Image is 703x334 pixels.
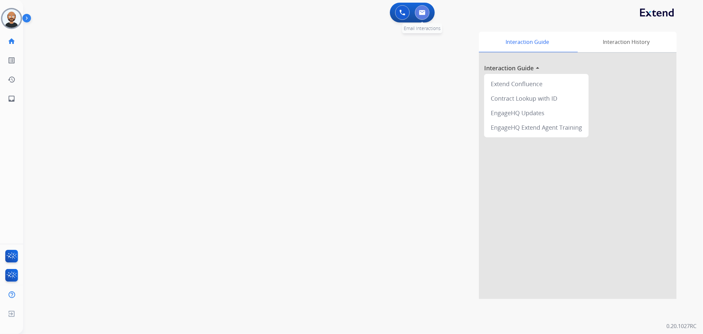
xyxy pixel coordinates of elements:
[487,106,586,120] div: EngageHQ Updates
[8,56,15,64] mat-icon: list_alt
[487,91,586,106] div: Contract Lookup with ID
[487,77,586,91] div: Extend Confluence
[8,95,15,103] mat-icon: inbox
[487,120,586,135] div: EngageHQ Extend Agent Training
[576,32,677,52] div: Interaction History
[404,25,441,31] span: Email Interactions
[8,37,15,45] mat-icon: home
[666,322,696,330] p: 0.20.1027RC
[2,9,21,28] img: avatar
[8,76,15,83] mat-icon: history
[479,32,576,52] div: Interaction Guide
